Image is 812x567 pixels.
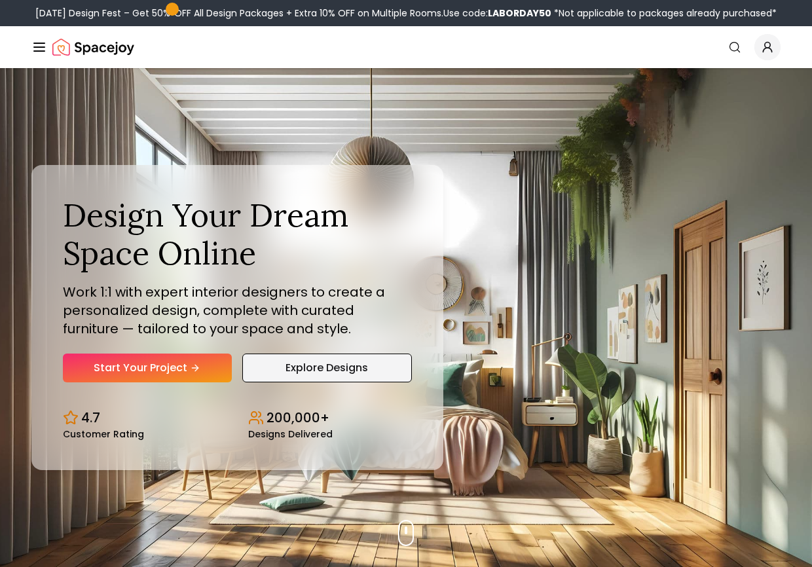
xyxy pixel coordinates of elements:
[52,34,134,60] a: Spacejoy
[63,283,412,338] p: Work 1:1 with expert interior designers to create a personalized design, complete with curated fu...
[63,430,144,439] small: Customer Rating
[242,354,413,382] a: Explore Designs
[248,430,333,439] small: Designs Delivered
[31,26,781,68] nav: Global
[267,409,329,427] p: 200,000+
[35,7,777,20] div: [DATE] Design Fest – Get 50% OFF All Design Packages + Extra 10% OFF on Multiple Rooms.
[63,196,412,272] h1: Design Your Dream Space Online
[63,354,232,382] a: Start Your Project
[81,409,100,427] p: 4.7
[63,398,412,439] div: Design stats
[551,7,777,20] span: *Not applicable to packages already purchased*
[488,7,551,20] b: LABORDAY50
[52,34,134,60] img: Spacejoy Logo
[443,7,551,20] span: Use code:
